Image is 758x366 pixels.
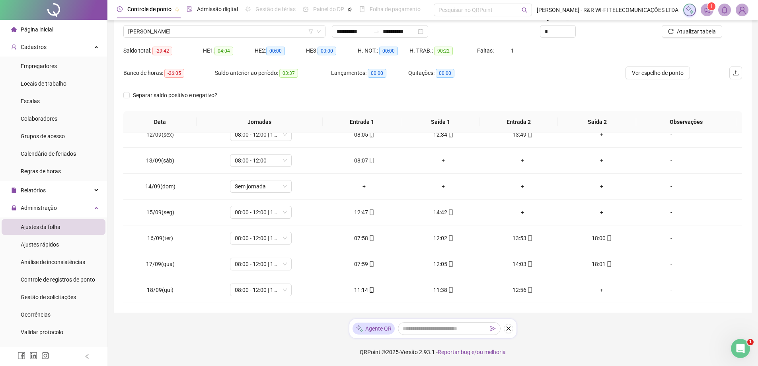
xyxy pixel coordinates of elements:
div: - [648,156,695,165]
span: Empregadores [21,63,57,69]
span: Validar protocolo [21,329,63,335]
span: 08:00 - 12:00 | 14:00 - 18:00 [235,258,287,270]
span: pushpin [347,7,352,12]
div: H. TRAB.: [409,46,477,55]
div: + [569,208,635,217]
span: sun [245,6,251,12]
span: Gestão de férias [255,6,296,12]
th: Jornadas [197,111,323,133]
span: mobile [447,209,454,215]
div: HE 1: [203,46,255,55]
span: 00:00 [318,47,336,55]
div: HE 3: [306,46,358,55]
div: + [410,182,477,191]
div: 07:58 [331,234,398,243]
span: 08:00 - 12:00 | 14:00 - 18:00 [235,206,287,218]
span: facebook [18,352,25,360]
span: Painel do DP [313,6,344,12]
span: mobile [526,235,533,241]
span: 00:00 [436,69,454,78]
span: linkedin [29,352,37,360]
span: filter [308,29,313,34]
div: 12:02 [410,234,477,243]
div: - [648,208,695,217]
span: Ocorrências [21,311,51,318]
span: Regras de horas [21,168,61,174]
div: - [648,260,695,268]
th: Data [123,111,197,133]
span: file-done [187,6,192,12]
span: 16/09(ter) [147,235,173,241]
img: sparkle-icon.fc2bf0ac1784a2077858766a79e2daf3.svg [356,325,364,333]
span: [PERSON_NAME] - R&R WI-FI TELECOMUNICAÇÕES LTDA [537,6,678,14]
div: 13:53 [489,234,556,243]
div: Banco de horas: [123,69,215,78]
span: 03:37 [279,69,298,78]
span: mobile [368,261,374,267]
span: left [84,354,90,359]
footer: QRPoint © 2025 - 2.93.1 - [107,338,758,366]
div: + [489,182,556,191]
div: - [648,234,695,243]
span: 00:00 [266,47,285,55]
span: Reportar bug e/ou melhoria [438,349,506,355]
img: sparkle-icon.fc2bf0ac1784a2077858766a79e2daf3.svg [685,6,694,14]
span: RAFAEL PINHEIRO DOS SANTOS [128,25,321,37]
span: clock-circle [117,6,123,12]
span: mobile [368,158,374,163]
th: Entrada 1 [323,111,401,133]
span: Controle de registros de ponto [21,276,95,283]
span: swap-right [373,28,380,35]
div: 14:42 [410,208,477,217]
span: Admissão digital [197,6,238,12]
div: + [569,130,635,139]
span: Escalas [21,98,40,104]
span: Gestão de solicitações [21,294,76,300]
span: mobile [447,261,454,267]
span: Administração [21,205,57,211]
div: 12:56 [489,286,556,294]
span: book [359,6,365,12]
div: 11:14 [331,286,398,294]
div: 08:05 [331,130,398,139]
span: Atualizar tabela [677,27,716,36]
th: Saída 2 [558,111,636,133]
span: down [316,29,321,34]
span: Controle de ponto [127,6,171,12]
span: mobile [447,132,454,137]
span: mobile [447,287,454,293]
div: + [569,156,635,165]
span: 12/09(sex) [146,131,174,138]
div: Lançamentos: [331,69,408,78]
span: Ajustes rápidos [21,241,59,248]
span: 08:00 - 12:00 | 14:00 - 18:00 [235,129,287,141]
span: mobile [606,261,612,267]
div: - [648,286,695,294]
span: Cadastros [21,44,47,50]
span: 08:00 - 12:00 | 14:00 - 18:00 [235,284,287,296]
div: 12:47 [331,208,398,217]
span: Observações [643,117,730,126]
span: pushpin [175,7,179,12]
div: + [569,286,635,294]
span: 08:00 - 12:00 | 14:00 - 18:00 [235,232,287,244]
span: 08:00 - 12:00 [235,155,287,166]
span: Faltas: [477,47,495,54]
div: - [648,182,695,191]
span: user-add [11,44,17,50]
div: 14:03 [489,260,556,268]
span: mobile [368,209,374,215]
div: Quitações: [408,69,485,78]
div: - [648,130,695,139]
span: Colaboradores [21,115,57,122]
span: 00:00 [368,69,386,78]
span: search [522,7,528,13]
span: 17/09(qua) [146,261,175,267]
span: 90:22 [434,47,453,55]
span: mobile [606,235,612,241]
span: mobile [526,261,533,267]
span: file [11,188,17,193]
div: 12:34 [410,130,477,139]
div: Agente QR [353,323,395,335]
span: Análise de inconsistências [21,259,85,265]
